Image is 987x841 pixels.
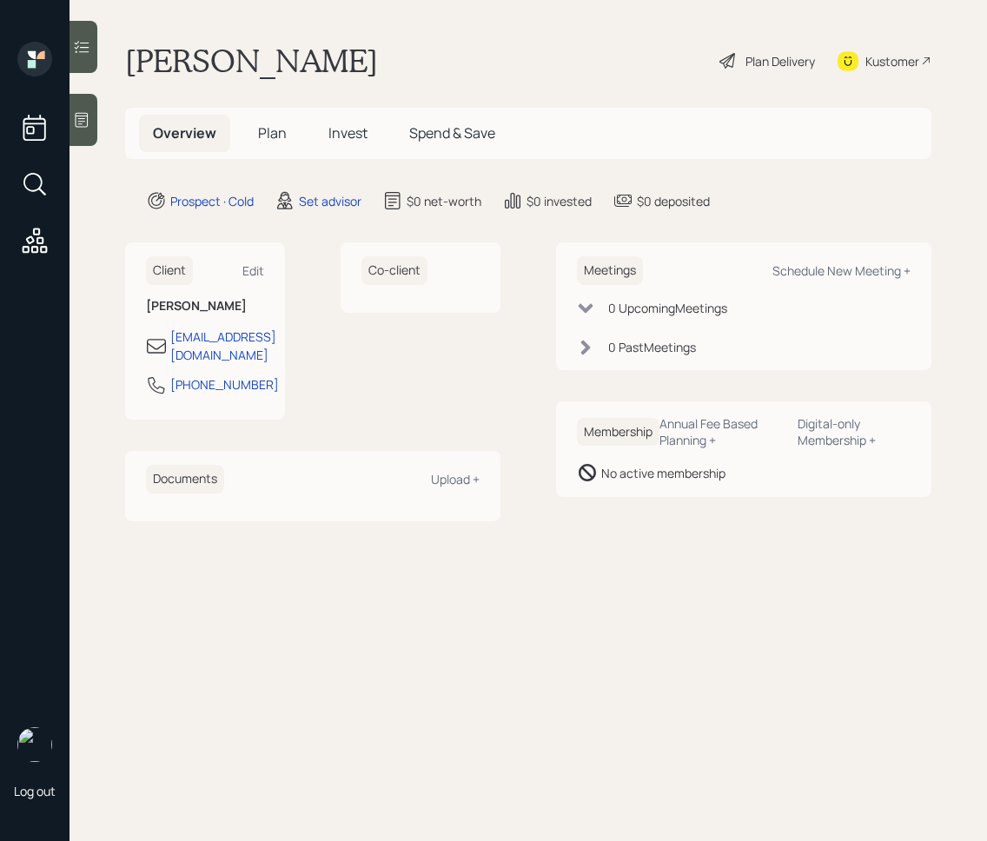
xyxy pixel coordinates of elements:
[146,299,264,314] h6: [PERSON_NAME]
[242,262,264,279] div: Edit
[146,465,224,493] h6: Documents
[170,328,276,364] div: [EMAIL_ADDRESS][DOMAIN_NAME]
[361,256,427,285] h6: Co-client
[299,192,361,210] div: Set advisor
[637,192,710,210] div: $0 deposited
[170,192,254,210] div: Prospect · Cold
[125,42,378,80] h1: [PERSON_NAME]
[17,727,52,762] img: retirable_logo.png
[659,415,784,448] div: Annual Fee Based Planning +
[258,123,287,142] span: Plan
[577,256,643,285] h6: Meetings
[601,464,725,482] div: No active membership
[608,299,727,317] div: 0 Upcoming Meeting s
[328,123,368,142] span: Invest
[745,52,815,70] div: Plan Delivery
[865,52,919,70] div: Kustomer
[577,418,659,447] h6: Membership
[431,471,480,487] div: Upload +
[527,192,592,210] div: $0 invested
[608,338,696,356] div: 0 Past Meeting s
[170,375,279,394] div: [PHONE_NUMBER]
[146,256,193,285] h6: Client
[409,123,495,142] span: Spend & Save
[407,192,481,210] div: $0 net-worth
[14,783,56,799] div: Log out
[772,262,911,279] div: Schedule New Meeting +
[798,415,911,448] div: Digital-only Membership +
[153,123,216,142] span: Overview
